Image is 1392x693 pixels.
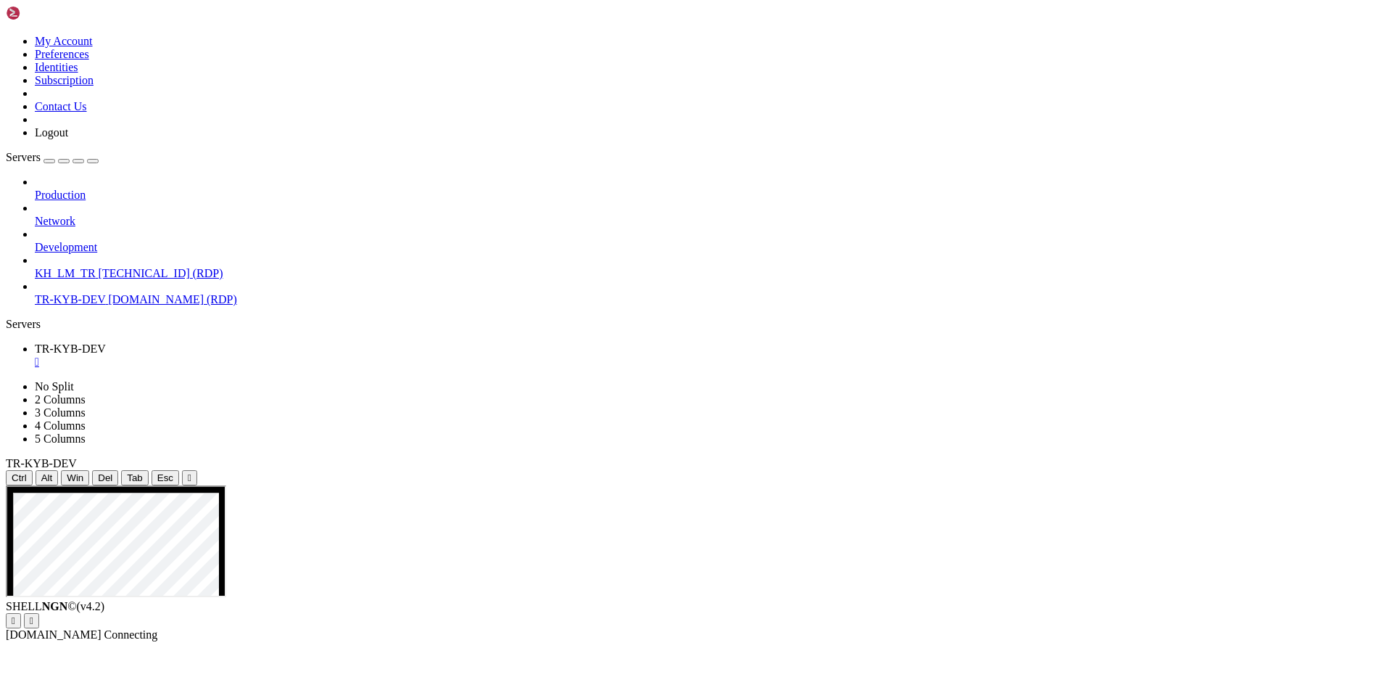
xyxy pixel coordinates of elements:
[35,189,86,201] span: Production
[121,470,149,485] button: Tab
[127,472,143,483] span: Tab
[6,318,1386,331] div: Servers
[35,48,89,60] a: Preferences
[6,628,101,641] span: [DOMAIN_NAME]
[182,470,197,485] button: 
[6,600,104,612] span: SHELL ©
[35,432,86,445] a: 5 Columns
[99,267,223,279] span: [TECHNICAL_ID] (RDP)
[6,457,77,469] span: TR-KYB-DEV
[157,472,173,483] span: Esc
[35,215,1386,228] a: Network
[35,176,1386,202] li: Production
[35,254,1386,280] li: KH_LM_TR [TECHNICAL_ID] (RDP)
[35,202,1386,228] li: Network
[61,470,89,485] button: Win
[35,241,97,253] span: Development
[35,356,1386,369] a: 
[35,280,1386,306] li: TR-KYB-DEV [DOMAIN_NAME] (RDP)
[67,472,83,483] span: Win
[30,615,33,626] div: 
[35,343,106,355] span: TR-KYB-DEV
[188,472,191,483] div: 
[42,600,68,612] b: NGN
[35,267,96,279] span: KH_LM_TR
[35,267,1386,280] a: KH_LM_TR [TECHNICAL_ID] (RDP)
[35,228,1386,254] li: Development
[98,472,112,483] span: Del
[77,600,105,612] span: 4.2.0
[35,293,1386,306] a: TR-KYB-DEV [DOMAIN_NAME] (RDP)
[35,215,75,227] span: Network
[6,151,99,163] a: Servers
[12,615,15,626] div: 
[41,472,53,483] span: Alt
[6,470,33,485] button: Ctrl
[35,406,86,419] a: 3 Columns
[35,293,105,306] span: TR-KYB-DEV
[35,419,86,432] a: 4 Columns
[35,61,78,73] a: Identities
[35,380,74,393] a: No Split
[35,74,94,86] a: Subscription
[104,628,158,641] span: Connecting
[35,393,86,406] a: 2 Columns
[35,189,1386,202] a: Production
[6,613,21,628] button: 
[108,293,236,306] span: [DOMAIN_NAME] (RDP)
[36,470,59,485] button: Alt
[152,470,179,485] button: Esc
[24,613,39,628] button: 
[35,35,93,47] a: My Account
[6,6,89,20] img: Shellngn
[35,100,87,112] a: Contact Us
[35,241,1386,254] a: Development
[12,472,27,483] span: Ctrl
[35,343,1386,369] a: TR-KYB-DEV
[6,151,41,163] span: Servers
[35,126,68,139] a: Logout
[92,470,118,485] button: Del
